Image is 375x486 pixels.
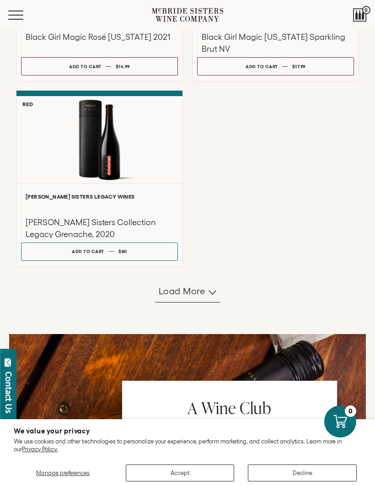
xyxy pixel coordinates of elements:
[16,91,183,266] a: Red McBride Sisters Collection Legacy Grenache with Tube [PERSON_NAME] Sisters Legacy Wines [PERS...
[155,281,220,302] button: Load more
[240,396,272,419] span: Club
[262,416,288,439] span: You
[345,405,356,417] div: 0
[26,194,173,200] h6: [PERSON_NAME] Sisters Legacy Wines
[21,57,178,76] button: Add to cart $14.99
[14,427,361,434] h2: We value your privacy
[72,245,104,258] div: Add to cart
[248,464,357,481] button: Decline
[21,243,178,261] button: Add to cart $80
[238,416,258,439] span: for
[8,11,41,20] button: Mobile Menu Trigger
[36,470,90,476] span: Manage preferences
[197,57,354,76] button: Add to cart $17.99
[26,216,173,240] h3: [PERSON_NAME] Sisters Collection Legacy Grenache, 2020
[187,396,198,419] span: A
[22,446,58,453] a: Privacy Policy.
[118,249,127,254] span: $80
[4,372,13,413] div: Contact Us
[22,101,33,107] h6: Red
[14,438,361,453] p: We use cookies and other technologies to personalize your experience, perform marketing, and coll...
[362,6,370,14] span: 0
[159,285,205,297] span: Load more
[202,31,349,55] h3: Black Girl Magic [US_STATE] Sparkling Brut NV
[201,396,236,419] span: Wine
[69,60,102,73] div: Add to cart
[292,64,305,69] span: $17.99
[171,416,235,439] span: Designed
[116,64,130,69] span: $14.99
[26,31,173,43] h3: Black Girl Magic Rosé [US_STATE] 2021
[126,464,235,481] button: Accept
[246,60,278,73] div: Add to cart
[14,464,112,481] button: Manage preferences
